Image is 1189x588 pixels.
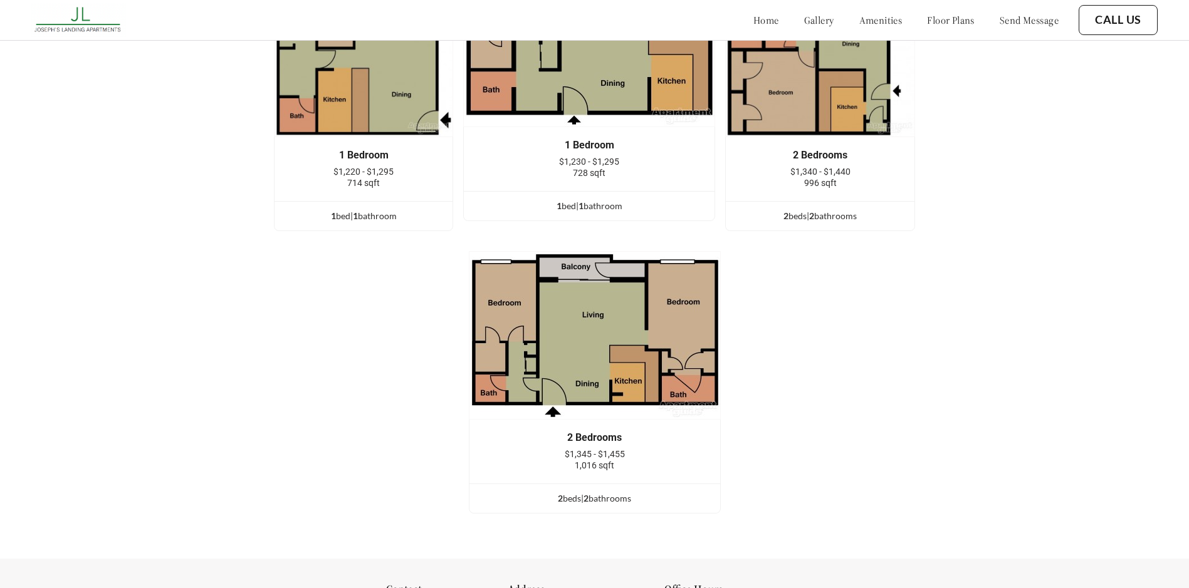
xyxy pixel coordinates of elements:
span: 1,016 sqft [575,460,614,470]
img: example [469,251,721,420]
span: 2 [584,493,589,503]
span: 2 [558,493,563,503]
div: bed | bathroom [275,209,453,223]
a: send message [1000,14,1059,26]
div: bed s | bathroom s [469,492,720,505]
div: bed s | bathroom s [726,209,914,223]
span: $1,340 - $1,440 [790,167,851,177]
span: 1 [579,200,584,211]
div: 2 Bedrooms [488,432,701,443]
a: amenities [859,14,903,26]
span: 1 [331,210,336,221]
span: 728 sqft [573,168,605,178]
span: 714 sqft [347,178,380,188]
a: home [753,14,779,26]
span: 2 [783,210,788,221]
span: 1 [353,210,358,221]
span: 1 [557,200,562,211]
a: Call Us [1095,13,1141,27]
span: $1,345 - $1,455 [565,449,625,459]
span: $1,220 - $1,295 [333,167,394,177]
div: 1 Bedroom [483,140,696,151]
button: Call Us [1079,5,1158,35]
a: floor plans [927,14,975,26]
div: bed | bathroom [464,199,715,213]
img: josephs_landing_logo.png [31,3,126,37]
div: 2 Bedrooms [745,150,896,161]
span: 2 [809,210,814,221]
span: 996 sqft [804,178,837,188]
span: $1,230 - $1,295 [559,157,619,167]
div: 1 Bedroom [293,150,434,161]
a: gallery [804,14,834,26]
